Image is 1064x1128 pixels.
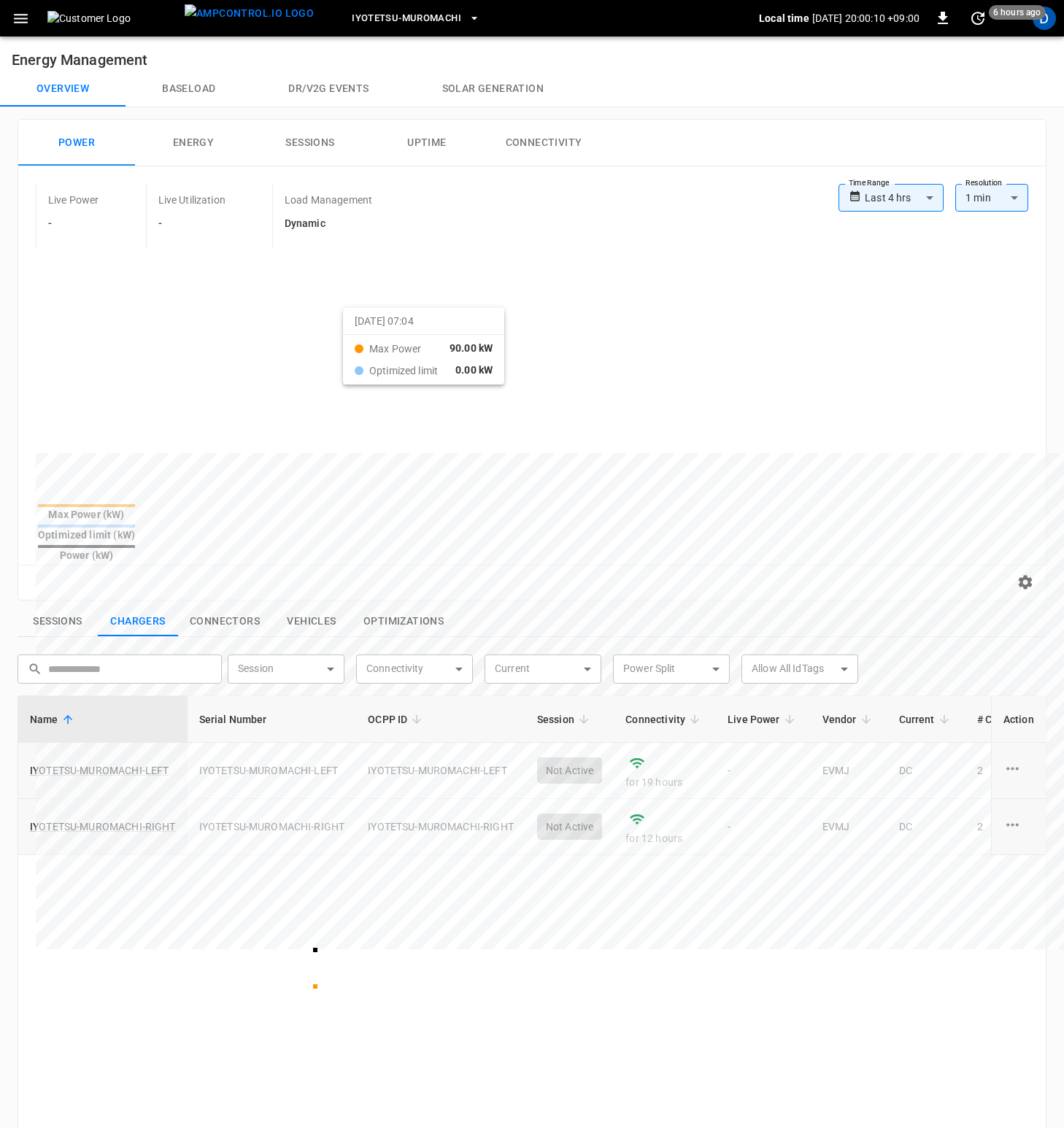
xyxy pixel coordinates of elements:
p: Local time [759,11,809,26]
label: Time Range [849,177,890,189]
a: IYOTETSU-MUROMACHI-RIGHT [30,819,176,834]
span: Vendor [822,711,876,728]
button: Solar generation [406,72,580,107]
button: Iyotetsu-Muromachi [346,4,486,33]
button: Uptime [369,120,485,166]
div: profile-icon [1033,7,1056,30]
button: Sessions [252,120,369,166]
button: show latest connectors [178,606,271,637]
button: show latest vehicles [271,606,352,637]
h6: Dynamic [285,216,372,232]
div: charge point options [1003,760,1034,781]
button: Dr/V2G events [252,72,405,107]
span: Live Power [728,711,799,728]
label: Resolution [965,177,1002,189]
span: 6 hours ago [989,5,1046,20]
span: Current [899,711,954,728]
button: Power [18,120,135,166]
button: Baseload [126,72,252,107]
div: charge point options [1003,816,1034,838]
span: OCPP ID [368,711,426,728]
p: Live Utilization [158,193,225,207]
button: set refresh interval [966,7,990,30]
button: show latest sessions [18,606,98,637]
div: 1 min [955,184,1028,212]
img: Customer Logo [47,11,179,26]
p: Live Power [48,193,99,207]
button: show latest optimizations [352,606,455,637]
a: IYOTETSU-MUROMACHI-LEFT [30,763,169,778]
span: Name [30,711,77,728]
p: Load Management [285,193,372,207]
button: Connectivity [485,120,602,166]
span: Iyotetsu-Muromachi [352,10,461,27]
h6: - [158,216,225,232]
th: Serial Number [188,696,357,743]
div: Last 4 hrs [865,184,944,212]
h6: - [48,216,99,232]
th: Action [991,696,1046,743]
button: show latest charge points [98,606,178,637]
span: # Connectors [977,711,1059,728]
button: Energy [135,120,252,166]
span: Connectivity [625,711,704,728]
img: ampcontrol.io logo [185,4,314,23]
span: Session [537,711,593,728]
p: [DATE] 20:00:10 +09:00 [812,11,920,26]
